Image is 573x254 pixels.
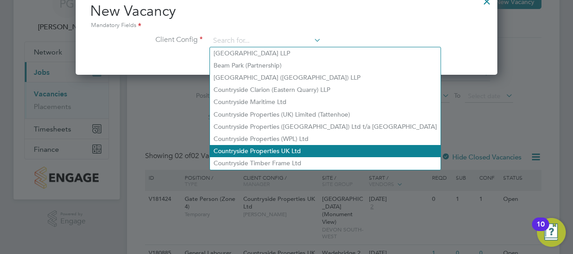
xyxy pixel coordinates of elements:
label: Client Config [90,35,203,45]
li: Countryside Maritime Ltd [210,96,441,108]
div: Mandatory Fields [90,21,483,31]
li: [GEOGRAPHIC_DATA] LLP [210,47,441,59]
li: Countryside Properties (UK) Limited (Tattenhoe) [210,109,441,121]
li: Countryside Properties ([GEOGRAPHIC_DATA]) Ltd t/a [GEOGRAPHIC_DATA] [210,121,441,133]
li: Countryside Properties (WPL) Ltd [210,133,441,145]
li: Countryside Properties UK Ltd [210,145,441,157]
li: Beam Park (Partnership) [210,59,441,72]
li: Countryside Timber Frame Ltd [210,157,441,169]
div: 10 [537,224,545,236]
h2: New Vacancy [90,2,483,31]
button: Open Resource Center, 10 new notifications [537,218,566,247]
input: Search for... [210,34,321,48]
li: Countryside Clarion (Eastern Quarry) LLP [210,84,441,96]
li: [GEOGRAPHIC_DATA] ([GEOGRAPHIC_DATA]) LLP [210,72,441,84]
